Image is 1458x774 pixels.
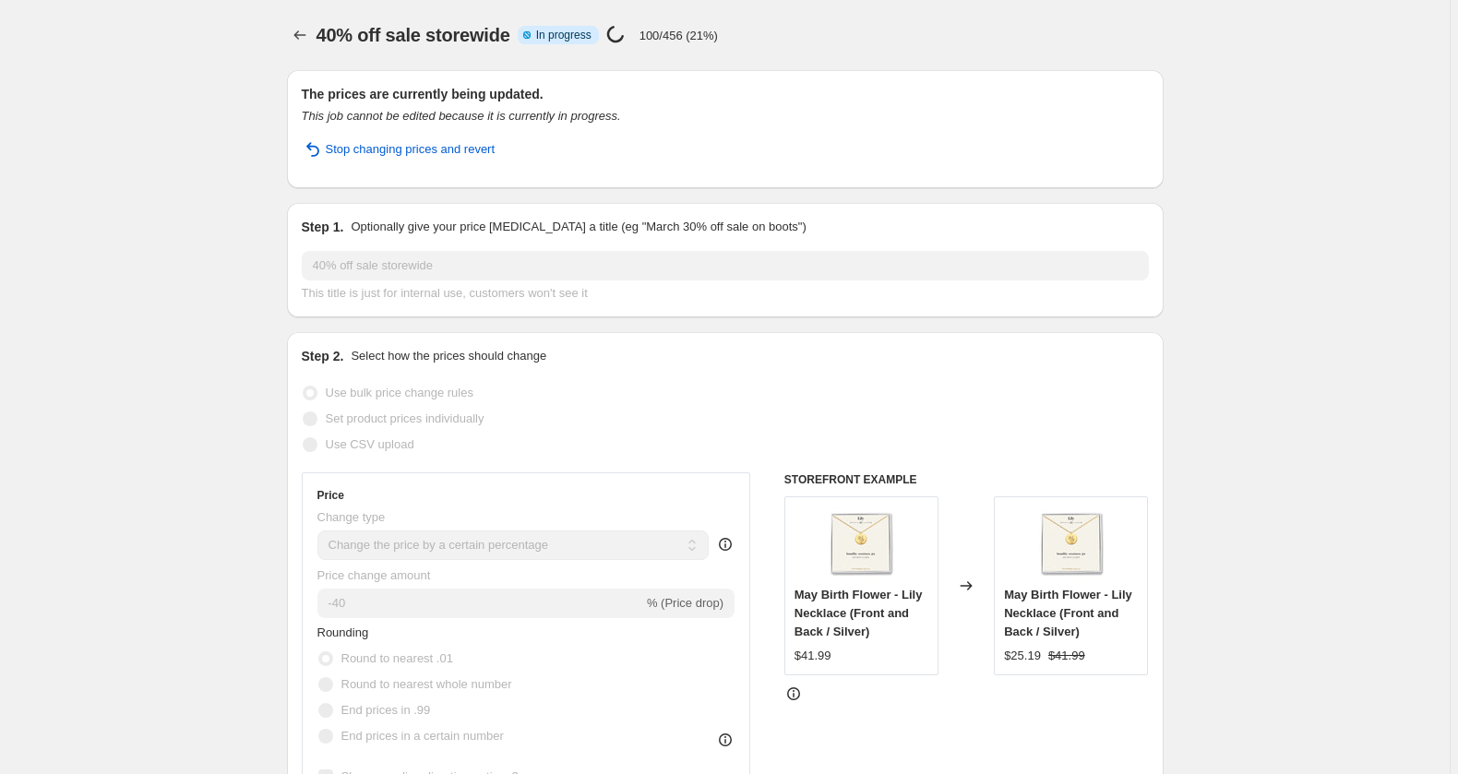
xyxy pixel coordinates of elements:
[639,29,718,42] p: 100/456 (21%)
[302,251,1149,280] input: 30% off holiday sale
[824,506,898,580] img: lily1_80x.jpg
[317,589,643,618] input: -15
[784,472,1149,487] h6: STOREFRONT EXAMPLE
[302,85,1149,103] h2: The prices are currently being updated.
[716,535,735,554] div: help
[536,28,592,42] span: In progress
[1034,506,1108,580] img: lily1_80x.jpg
[351,218,806,236] p: Optionally give your price [MEDICAL_DATA] a title (eg "March 30% off sale on boots")
[317,25,510,45] span: 40% off sale storewide
[317,510,386,524] span: Change type
[1048,647,1085,665] strike: $41.99
[341,677,512,691] span: Round to nearest whole number
[795,588,923,638] span: May Birth Flower - Lily Necklace (Front and Back / Silver)
[302,109,621,123] i: This job cannot be edited because it is currently in progress.
[287,22,313,48] button: Price change jobs
[341,729,504,743] span: End prices in a certain number
[302,218,344,236] h2: Step 1.
[1004,588,1132,638] span: May Birth Flower - Lily Necklace (Front and Back / Silver)
[326,411,484,425] span: Set product prices individually
[341,651,453,665] span: Round to nearest .01
[351,347,546,365] p: Select how the prices should change
[795,647,831,665] div: $41.99
[647,596,723,610] span: % (Price drop)
[341,703,431,717] span: End prices in .99
[326,140,496,159] span: Stop changing prices and revert
[1004,647,1041,665] div: $25.19
[317,568,431,582] span: Price change amount
[326,437,414,451] span: Use CSV upload
[291,135,507,164] button: Stop changing prices and revert
[326,386,473,399] span: Use bulk price change rules
[302,347,344,365] h2: Step 2.
[317,625,369,639] span: Rounding
[317,488,344,503] h3: Price
[302,286,588,300] span: This title is just for internal use, customers won't see it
